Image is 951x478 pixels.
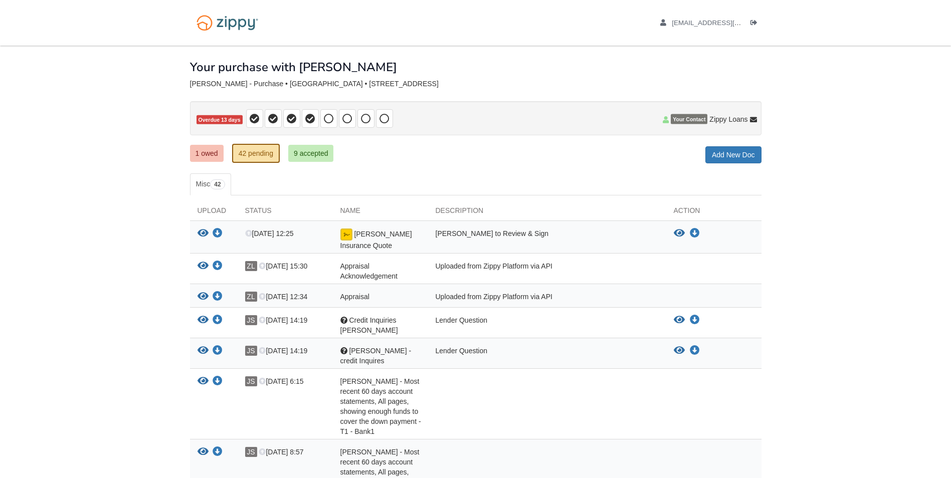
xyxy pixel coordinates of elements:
[690,347,700,355] a: Download Brendan Pineda - credit Inquires
[259,262,307,270] span: [DATE] 15:30
[213,448,223,456] a: Download Jesica Sanchez - Most recent 60 days account statements, All pages, showing enough funds...
[238,205,333,220] div: Status
[428,315,666,335] div: Lender Question
[672,19,787,27] span: jessicasanchez1828@gmail.com
[259,377,303,385] span: [DATE] 6:15
[198,292,209,302] button: View Appraisal
[190,173,231,195] a: Misc
[674,346,685,356] button: View Brendan Pineda - credit Inquires
[259,448,303,456] span: [DATE] 8:57
[198,261,209,272] button: View Appraisal Acknowledgement
[660,19,787,29] a: edit profile
[750,19,762,29] a: Log out
[190,205,238,220] div: Upload
[213,378,223,386] a: Download Jesica Sanchez - Most recent 60 days account statements, All pages, showing enough funds...
[232,144,280,163] a: 42 pending
[340,377,421,435] span: [PERSON_NAME] - Most recent 60 days account statements, All pages, showing enough funds to cover ...
[245,376,257,386] span: JS
[428,228,666,251] div: [PERSON_NAME] to Review & Sign
[245,346,257,356] span: JS
[428,205,666,220] div: Description
[198,346,209,356] button: View Brendan Pineda - credit Inquires
[340,230,412,250] span: [PERSON_NAME] Insurance Quote
[190,145,224,162] a: 1 owed
[245,292,257,302] span: ZL
[245,315,257,325] span: JS
[288,145,334,162] a: 9 accepted
[428,261,666,281] div: Uploaded from Zippy Platform via API
[333,205,428,220] div: Name
[213,263,223,271] a: Download Appraisal Acknowledgement
[259,347,307,355] span: [DATE] 14:19
[197,115,243,125] span: Overdue 13 days
[213,293,223,301] a: Download Appraisal
[198,376,209,387] button: View Jesica Sanchez - Most recent 60 days account statements, All pages, showing enough funds to ...
[340,293,369,301] span: Appraisal
[690,316,700,324] a: Download Credit Inquiries Jesica Sanchez
[210,179,225,189] span: 42
[213,230,223,238] a: Download Sanchez Insurance Quote
[340,228,352,241] img: Document fully signed
[428,346,666,366] div: Lender Question
[245,261,257,271] span: ZL
[671,114,707,124] span: Your Contact
[198,447,209,457] button: View Jesica Sanchez - Most recent 60 days account statements, All pages, showing enough funds to ...
[340,262,398,280] span: Appraisal Acknowledgement
[198,315,209,326] button: View Credit Inquiries Jesica Sanchez
[198,228,209,239] button: View Sanchez Insurance Quote
[674,315,685,325] button: View Credit Inquiries Jesica Sanchez
[690,229,700,237] a: Download Sanchez Insurance Quote
[213,317,223,325] a: Download Credit Inquiries Jesica Sanchez
[190,61,397,74] h1: Your purchase with [PERSON_NAME]
[428,292,666,305] div: Uploaded from Zippy Platform via API
[259,316,307,324] span: [DATE] 14:19
[674,228,685,238] button: View Sanchez Insurance Quote
[666,205,762,220] div: Action
[340,316,398,334] span: Credit Inquiries [PERSON_NAME]
[190,10,265,36] img: Logo
[709,114,747,124] span: Zippy Loans
[190,80,762,88] div: [PERSON_NAME] - Purchase • [GEOGRAPHIC_DATA] • [STREET_ADDRESS]
[340,347,412,365] span: [PERSON_NAME] - credit Inquires
[213,347,223,355] a: Download Brendan Pineda - credit Inquires
[259,293,307,301] span: [DATE] 12:34
[245,447,257,457] span: JS
[245,229,294,237] span: [DATE] 12:25
[705,146,762,163] a: Add New Doc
